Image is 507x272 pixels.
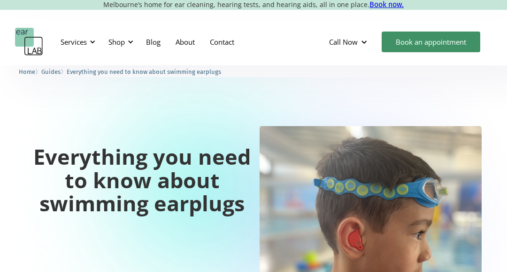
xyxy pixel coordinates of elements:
[41,68,61,75] span: Guides
[19,67,35,76] a: Home
[15,28,43,56] a: home
[41,67,61,76] a: Guides
[67,68,221,75] span: Everything you need to know about swimming earplugs
[61,37,87,47] div: Services
[138,28,168,56] a: Blog
[67,67,221,76] a: Everything you need to know about swimming earplugs
[41,67,67,77] li: 〉
[108,37,125,47] div: Shop
[168,28,202,56] a: About
[322,28,377,56] div: Call Now
[329,37,358,47] div: Call Now
[55,28,98,56] div: Services
[19,67,41,77] li: 〉
[25,145,259,215] h1: Everything you need to know about swimming earplugs
[103,28,136,56] div: Shop
[382,32,480,52] a: Book an appointment
[19,68,35,75] span: Home
[202,28,242,56] a: Contact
